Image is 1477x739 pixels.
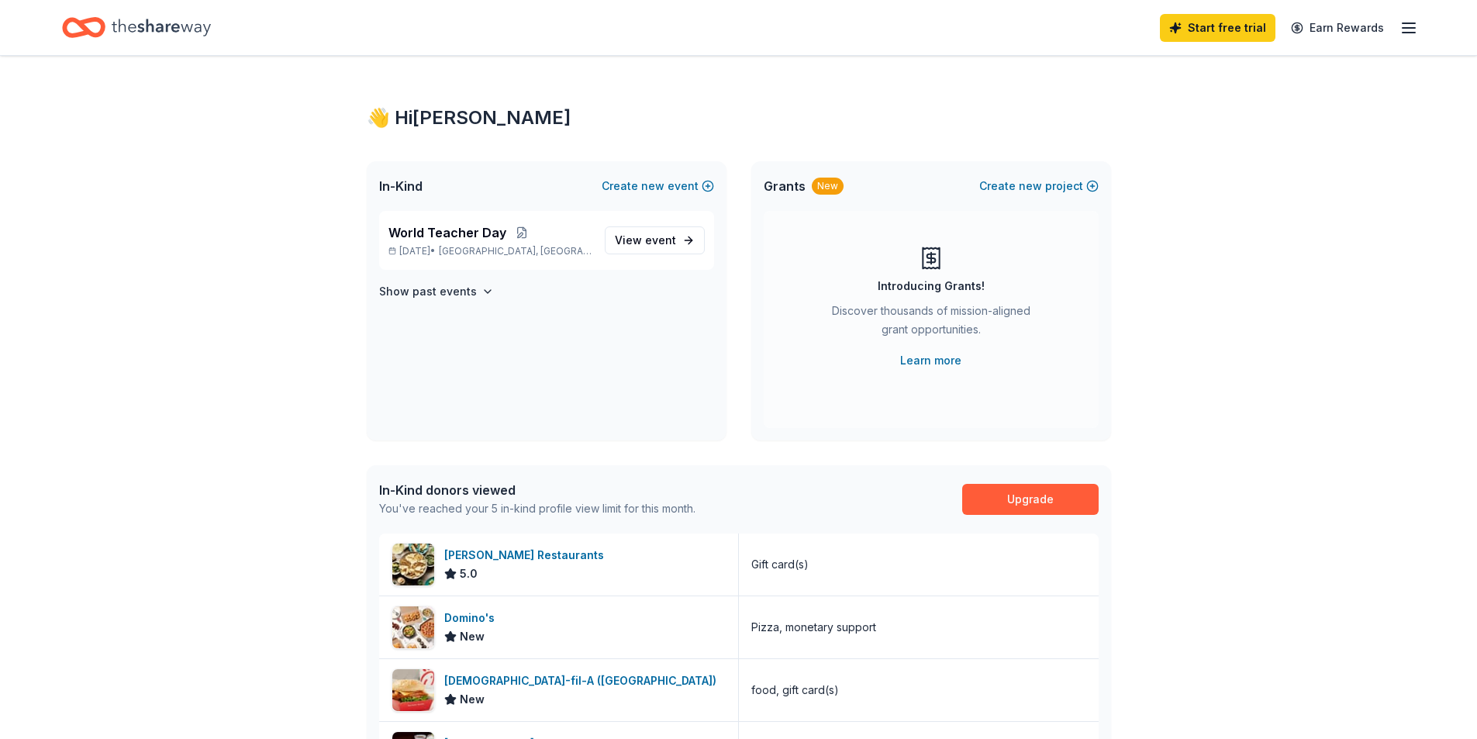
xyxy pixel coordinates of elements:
a: Upgrade [962,484,1099,515]
span: event [645,233,676,247]
span: World Teacher Day [388,223,506,242]
div: Discover thousands of mission-aligned grant opportunities. [826,302,1037,345]
span: Grants [764,177,806,195]
span: New [460,690,485,709]
div: Pizza, monetary support [751,618,876,637]
span: View [615,231,676,250]
img: Image for Domino's [392,606,434,648]
div: food, gift card(s) [751,681,839,699]
span: new [1019,177,1042,195]
div: Domino's [444,609,501,627]
button: Createnewproject [979,177,1099,195]
a: Learn more [900,351,961,370]
button: Show past events [379,282,494,301]
a: View event [605,226,705,254]
div: [PERSON_NAME] Restaurants [444,546,610,565]
span: new [641,177,664,195]
div: In-Kind donors viewed [379,481,695,499]
a: Earn Rewards [1282,14,1393,42]
div: You've reached your 5 in-kind profile view limit for this month. [379,499,695,518]
span: [GEOGRAPHIC_DATA], [GEOGRAPHIC_DATA] [439,245,592,257]
div: 👋 Hi [PERSON_NAME] [367,105,1111,130]
div: Gift card(s) [751,555,809,574]
span: In-Kind [379,177,423,195]
a: Home [62,9,211,46]
span: New [460,627,485,646]
div: [DEMOGRAPHIC_DATA]-fil-A ([GEOGRAPHIC_DATA]) [444,672,723,690]
span: 5.0 [460,565,478,583]
img: Image for Chick-fil-A (Houston) [392,669,434,711]
a: Start free trial [1160,14,1275,42]
div: New [812,178,844,195]
h4: Show past events [379,282,477,301]
p: [DATE] • [388,245,592,257]
div: Introducing Grants! [878,277,985,295]
img: Image for Pappas Restaurants [392,544,434,585]
button: Createnewevent [602,177,714,195]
